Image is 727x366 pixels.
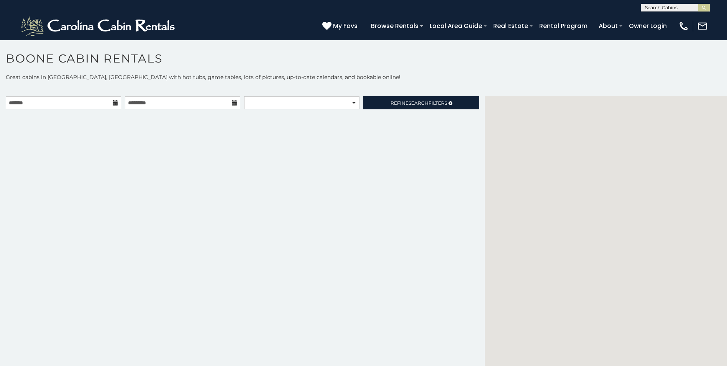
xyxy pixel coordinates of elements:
[595,19,622,33] a: About
[625,19,671,33] a: Owner Login
[426,19,486,33] a: Local Area Guide
[409,100,428,106] span: Search
[697,21,708,31] img: mail-regular-white.png
[322,21,359,31] a: My Favs
[19,15,178,38] img: White-1-2.png
[391,100,447,106] span: Refine Filters
[678,21,689,31] img: phone-regular-white.png
[363,96,479,109] a: RefineSearchFilters
[333,21,358,31] span: My Favs
[489,19,532,33] a: Real Estate
[367,19,422,33] a: Browse Rentals
[535,19,591,33] a: Rental Program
